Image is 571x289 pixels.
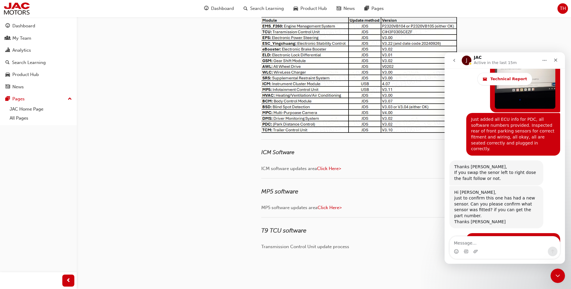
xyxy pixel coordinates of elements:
[2,69,74,80] a: Product Hub
[2,20,74,32] a: Dashboard
[360,2,389,15] a: pages-iconPages
[551,269,565,283] iframe: Intercom live chat
[7,114,74,123] a: All Pages
[5,60,10,65] span: search-icon
[68,95,72,103] span: up-icon
[2,45,74,56] a: Analytics
[2,33,74,44] a: My Team
[2,93,74,105] button: Pages
[318,205,342,210] a: Click Here>
[12,71,39,78] div: Product Hub
[12,84,24,90] div: News
[365,5,369,12] span: pages-icon
[5,72,10,78] span: car-icon
[12,96,25,102] div: Pages
[317,166,341,171] a: Click Here>
[12,23,35,29] div: Dashboard
[211,5,234,12] span: Dashboard
[445,52,565,264] iframe: Intercom live chat
[293,5,298,12] span: car-icon
[199,2,239,15] a: guage-iconDashboard
[261,244,349,249] span: Transmission Control Unit update process
[560,5,566,12] span: TH
[261,227,306,234] span: T9 TCU software
[250,5,284,12] span: Search Learning
[12,47,31,54] div: Analytics
[289,2,332,15] a: car-iconProduct Hub
[5,48,10,53] span: chart-icon
[5,36,10,41] span: people-icon
[244,5,248,12] span: search-icon
[337,5,341,12] span: news-icon
[5,23,10,29] span: guage-icon
[332,2,360,15] a: news-iconNews
[300,5,327,12] span: Product Hub
[2,57,74,68] a: Search Learning
[2,19,74,93] button: DashboardMy TeamAnalyticsSearch LearningProduct HubNews
[2,81,74,93] a: News
[261,166,317,171] span: ICM software updates area
[66,277,71,284] span: prev-icon
[12,59,46,66] div: Search Learning
[239,2,289,15] a: search-iconSearch Learning
[343,5,355,12] span: News
[204,5,209,12] span: guage-icon
[7,105,74,114] a: JAC Home Page
[5,84,10,90] span: news-icon
[557,3,568,14] button: TH
[261,149,294,156] span: ICM Software
[261,205,318,210] span: MP5 software updates area
[5,96,10,102] span: pages-icon
[12,35,31,42] div: My Team
[261,188,298,195] span: MP5 software
[371,5,384,12] span: Pages
[3,2,30,15] img: jac-portal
